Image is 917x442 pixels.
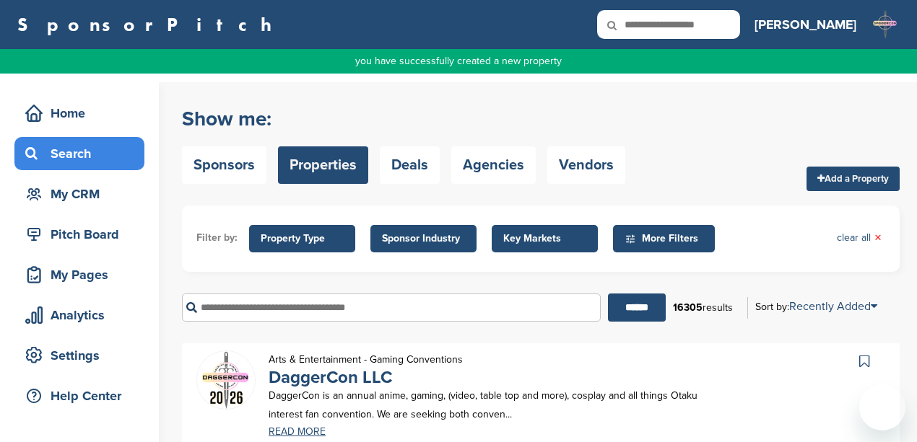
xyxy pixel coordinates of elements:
[17,15,281,34] a: SponsorPitch
[755,301,877,312] div: Sort by:
[278,146,368,184] a: Properties
[789,299,877,314] a: Recently Added
[837,230,882,246] a: clear all×
[14,379,144,412] a: Help Center
[261,231,344,247] span: Property Type
[451,146,536,184] a: Agencies
[197,351,255,409] img: Daggercon logo2026
[503,231,586,247] span: Key Markets
[269,427,713,437] a: READ MORE
[871,10,900,39] img: L daggercon logo2025 2 (2)
[182,146,266,184] a: Sponsors
[196,230,238,246] li: Filter by:
[673,301,703,314] b: 16305
[22,383,144,409] div: Help Center
[22,342,144,368] div: Settings
[22,262,144,288] div: My Pages
[547,146,625,184] a: Vendors
[859,384,905,430] iframe: Button to launch messaging window
[382,231,465,247] span: Sponsor Industry
[14,299,144,332] a: Analytics
[22,221,144,247] div: Pitch Board
[666,296,740,320] div: results
[14,177,144,211] a: My CRM
[380,146,440,184] a: Deals
[182,106,625,132] h2: Show me:
[269,367,392,388] a: DaggerCon LLC
[14,97,144,130] a: Home
[22,302,144,328] div: Analytics
[625,231,708,247] span: More Filters
[22,141,144,167] div: Search
[14,137,144,170] a: Search
[22,181,144,207] div: My CRM
[22,100,144,126] div: Home
[269,350,463,368] p: Arts & Entertainment - Gaming Conventions
[14,339,144,372] a: Settings
[755,14,856,35] h3: [PERSON_NAME]
[755,9,856,40] a: [PERSON_NAME]
[14,258,144,291] a: My Pages
[874,230,882,246] span: ×
[807,167,900,191] a: Add a Property
[269,386,713,423] p: DaggerCon is an annual anime, gaming, (video, table top and more), cosplay and all things Otaku i...
[14,218,144,251] a: Pitch Board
